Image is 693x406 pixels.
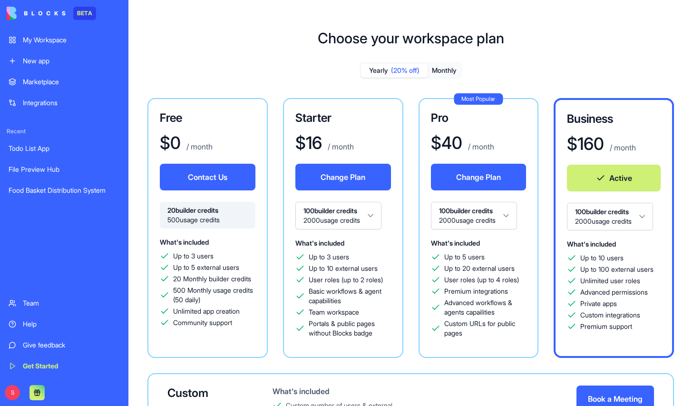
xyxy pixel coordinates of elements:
a: Team [3,294,126,313]
span: Up to 10 users [580,253,624,263]
p: / month [185,141,213,152]
span: User roles (up to 4 roles) [444,275,519,285]
p: / month [466,141,494,152]
div: File Preview Hub [9,165,120,174]
span: Custom URLs for public pages [444,319,527,338]
button: Monthly [428,64,461,78]
p: / month [326,141,354,152]
button: Change Plan [431,164,527,190]
span: Up to 3 users [173,251,214,261]
p: / month [608,142,636,153]
span: Team workspace [309,307,359,317]
span: Community support [173,318,232,327]
div: Team [23,298,120,308]
span: Up to 100 external users [580,265,654,274]
div: Food Basket Distribution System [9,186,120,195]
div: Most Popular [454,93,503,105]
h3: Business [567,111,661,127]
span: User roles (up to 2 roles) [309,275,383,285]
div: Todo List App [9,144,120,153]
span: Up to 5 users [444,252,485,262]
span: 500 Monthly usage credits (50 daily) [173,286,255,305]
button: Contact Us [160,164,255,190]
span: Portals & public pages without Blocks badge [309,319,391,338]
span: Premium integrations [444,287,508,296]
a: Get Started [3,356,126,376]
a: New app [3,51,126,70]
span: Unlimited user roles [580,276,640,286]
h1: $ 16 [295,133,322,152]
span: What's included [431,239,480,247]
div: Help [23,319,120,329]
a: Marketplace [3,72,126,91]
span: Advanced workflows & agents capailities [444,298,527,317]
span: What's included [567,240,616,248]
h1: $ 40 [431,133,462,152]
span: What's included [160,238,209,246]
a: BETA [7,7,96,20]
div: What's included [273,386,405,397]
div: BETA [73,7,96,20]
h3: Pro [431,110,527,126]
h3: Starter [295,110,391,126]
div: Custom [167,386,242,401]
a: Food Basket Distribution System [3,181,126,200]
img: logo [7,7,66,20]
div: Integrations [23,98,120,108]
h1: $ 160 [567,134,604,153]
span: 20 Monthly builder credits [173,274,251,284]
span: 500 usage credits [167,215,248,225]
span: S [5,385,20,400]
button: Yearly [361,64,428,78]
span: Up to 5 external users [173,263,239,272]
div: New app [23,56,120,66]
h1: Choose your workspace plan [318,30,504,47]
a: File Preview Hub [3,160,126,179]
span: Premium support [580,322,632,331]
span: 20 builder credits [167,206,248,215]
div: Marketplace [23,77,120,87]
span: What's included [295,239,344,247]
span: Up to 20 external users [444,264,515,273]
span: Recent [3,128,126,135]
button: Change Plan [295,164,391,190]
span: Unlimited app creation [173,307,240,316]
h3: Free [160,110,255,126]
a: Give feedback [3,336,126,355]
a: My Workspace [3,30,126,50]
div: Give feedback [23,340,120,350]
span: Up to 3 users [309,252,349,262]
a: Help [3,315,126,334]
span: Up to 10 external users [309,264,378,273]
button: Active [567,165,661,191]
span: Advanced permissions [580,287,648,297]
span: Custom integrations [580,310,640,320]
a: Todo List App [3,139,126,158]
span: Basic workflows & agent capabilities [309,287,391,306]
span: Private apps [580,299,617,308]
span: (20% off) [391,66,420,75]
div: My Workspace [23,35,120,45]
div: Get Started [23,361,120,371]
a: Integrations [3,93,126,112]
h1: $ 0 [160,133,181,152]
